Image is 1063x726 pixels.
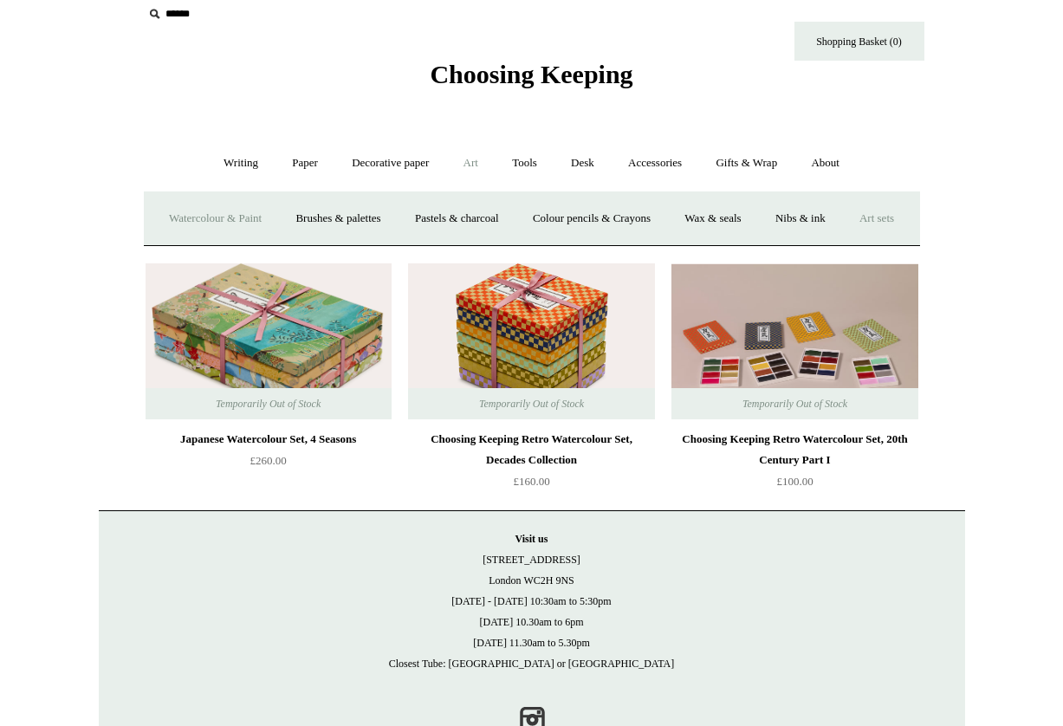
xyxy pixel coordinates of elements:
span: Temporarily Out of Stock [725,388,865,419]
a: Art [448,140,494,186]
span: £160.00 [513,475,549,488]
img: Choosing Keeping Retro Watercolour Set, Decades Collection [408,263,654,419]
a: Brushes & palettes [280,196,396,242]
a: Choosing Keeping Retro Watercolour Set, Decades Collection £160.00 [408,429,654,500]
span: Temporarily Out of Stock [198,388,338,419]
a: Nibs & ink [760,196,841,242]
img: Japanese Watercolour Set, 4 Seasons [146,263,392,419]
a: Art sets [844,196,910,242]
a: Japanese Watercolour Set, 4 Seasons Japanese Watercolour Set, 4 Seasons Temporarily Out of Stock [146,263,392,419]
span: Temporarily Out of Stock [462,388,601,419]
a: Paper [276,140,334,186]
a: Wax & seals [669,196,756,242]
span: £100.00 [776,475,813,488]
p: [STREET_ADDRESS] London WC2H 9NS [DATE] - [DATE] 10:30am to 5:30pm [DATE] 10.30am to 6pm [DATE] 1... [116,528,948,674]
a: Shopping Basket (0) [794,22,924,61]
div: Choosing Keeping Retro Watercolour Set, 20th Century Part I [676,429,913,470]
a: Japanese Watercolour Set, 4 Seasons £260.00 [146,429,392,500]
a: About [795,140,855,186]
a: Gifts & Wrap [700,140,793,186]
a: Choosing Keeping [430,74,632,86]
span: £260.00 [250,454,286,467]
a: Writing [208,140,274,186]
a: Colour pencils & Crayons [517,196,666,242]
div: Japanese Watercolour Set, 4 Seasons [150,429,387,450]
span: Choosing Keeping [430,60,632,88]
a: Accessories [613,140,697,186]
strong: Visit us [515,533,548,545]
a: Choosing Keeping Retro Watercolour Set, 20th Century Part I Choosing Keeping Retro Watercolour Se... [671,263,917,419]
a: Watercolour & Paint [153,196,277,242]
img: Choosing Keeping Retro Watercolour Set, 20th Century Part I [671,263,917,419]
a: Decorative paper [336,140,444,186]
a: Pastels & charcoal [399,196,515,242]
div: Choosing Keeping Retro Watercolour Set, Decades Collection [412,429,650,470]
a: Desk [555,140,610,186]
a: Choosing Keeping Retro Watercolour Set, 20th Century Part I £100.00 [671,429,917,500]
a: Choosing Keeping Retro Watercolour Set, Decades Collection Choosing Keeping Retro Watercolour Set... [408,263,654,419]
a: Tools [496,140,553,186]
